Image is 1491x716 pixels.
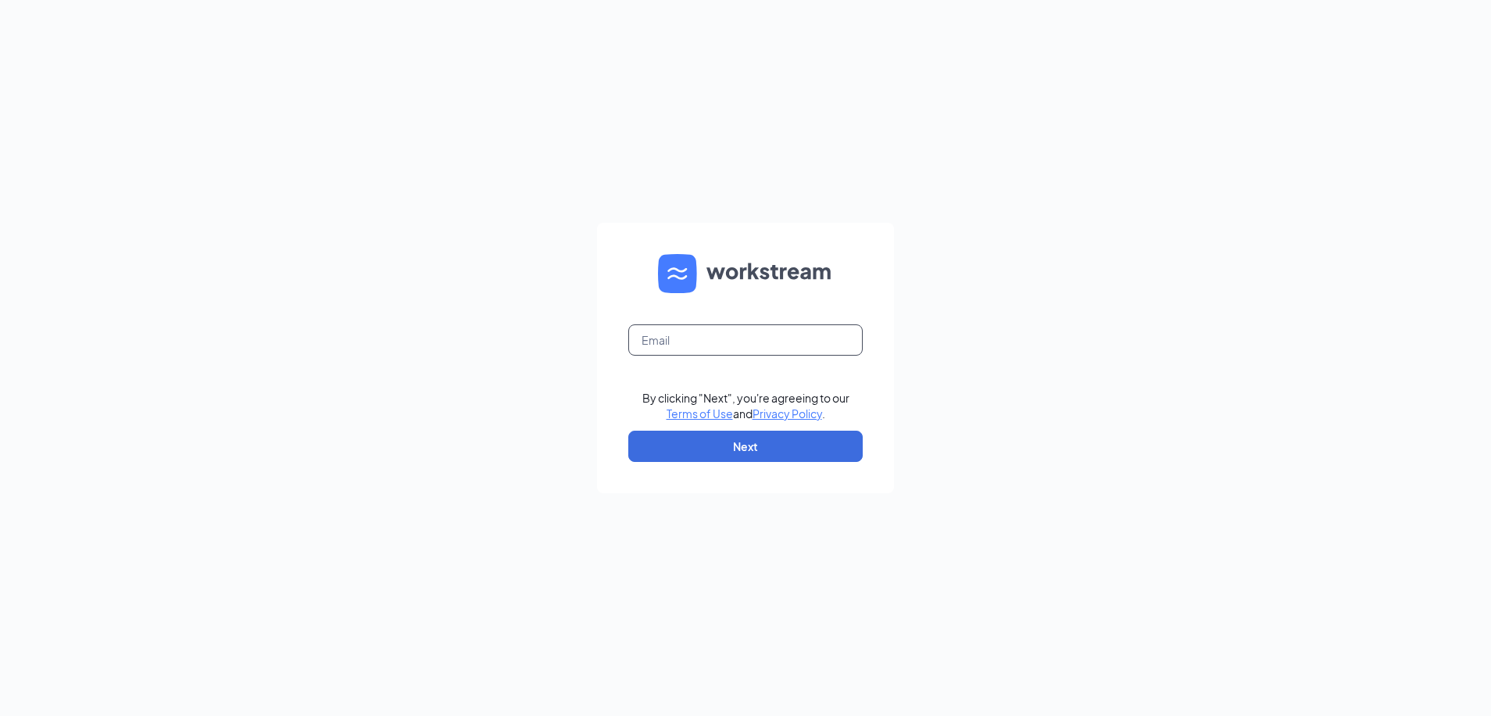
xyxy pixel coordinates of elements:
[658,254,833,293] img: WS logo and Workstream text
[642,390,849,421] div: By clicking "Next", you're agreeing to our and .
[628,431,863,462] button: Next
[628,324,863,356] input: Email
[667,406,733,421] a: Terms of Use
[753,406,822,421] a: Privacy Policy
